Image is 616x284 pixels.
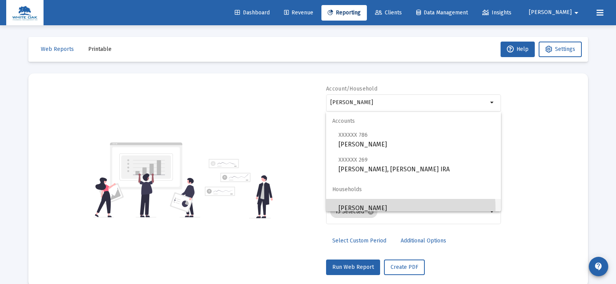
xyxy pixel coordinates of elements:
[482,9,511,16] span: Insights
[501,42,535,57] button: Help
[321,5,367,21] a: Reporting
[339,132,368,138] span: XXXXXX 786
[384,260,425,275] button: Create PDF
[205,159,273,218] img: reporting-alt
[88,46,112,52] span: Printable
[328,9,361,16] span: Reporting
[520,5,590,20] button: [PERSON_NAME]
[326,112,501,131] span: Accounts
[555,46,575,52] span: Settings
[326,180,501,199] span: Households
[375,9,402,16] span: Clients
[476,5,518,21] a: Insights
[12,5,38,21] img: Dashboard
[326,260,380,275] button: Run Web Report
[284,9,313,16] span: Revenue
[229,5,276,21] a: Dashboard
[41,46,74,52] span: Web Reports
[507,46,529,52] span: Help
[339,199,495,218] span: [PERSON_NAME]
[330,99,488,106] input: Search or select an account or household
[369,5,408,21] a: Clients
[339,157,368,163] span: XXXXXX 269
[235,9,270,16] span: Dashboard
[278,5,319,21] a: Revenue
[93,141,200,218] img: reporting
[339,155,495,174] span: [PERSON_NAME], [PERSON_NAME] IRA
[572,5,581,21] mat-icon: arrow_drop_down
[594,262,603,271] mat-icon: contact_support
[410,5,474,21] a: Data Management
[339,130,495,149] span: [PERSON_NAME]
[416,9,468,16] span: Data Management
[330,206,377,218] mat-chip: 15 Selected
[332,237,386,244] span: Select Custom Period
[539,42,582,57] button: Settings
[82,42,118,57] button: Printable
[488,207,497,216] mat-icon: arrow_drop_down
[332,264,374,270] span: Run Web Report
[488,98,497,107] mat-icon: arrow_drop_down
[367,208,374,215] mat-icon: cancel
[35,42,80,57] button: Web Reports
[330,204,488,220] mat-chip-list: Selection
[326,85,377,92] label: Account/Household
[391,264,418,270] span: Create PDF
[401,237,446,244] span: Additional Options
[529,9,572,16] span: [PERSON_NAME]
